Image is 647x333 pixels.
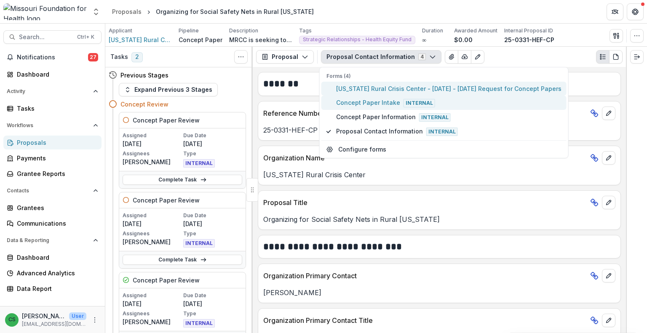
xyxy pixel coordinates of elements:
button: Get Help [627,3,644,20]
h4: Concept Review [120,100,168,109]
button: Notifications27 [3,51,102,64]
div: Payments [17,154,95,163]
h3: Tasks [110,53,128,61]
div: Organizing for Social Safety Nets in Rural [US_STATE] [156,7,314,16]
button: edit [602,151,615,165]
button: edit [602,314,615,327]
button: edit [602,269,615,282]
div: Data Report [17,284,95,293]
p: Type [183,230,242,237]
p: Assigned [123,132,182,139]
p: Internal Proposal ID [504,27,553,35]
div: Dashboard [17,70,95,79]
button: Partners [607,3,623,20]
div: Ctrl + K [75,32,96,42]
div: Proposals [17,138,95,147]
div: Proposals [112,7,142,16]
h4: Previous Stages [120,71,168,80]
span: Proposal Contact Information [336,127,561,136]
a: Advanced Analytics [3,266,102,280]
p: Awarded Amount [454,27,497,35]
div: Chase Shiflet [8,317,16,322]
button: edit [602,107,615,120]
span: 2 [131,52,143,62]
p: Due Date [183,292,242,299]
p: Duration [422,27,443,35]
span: Internal [404,99,435,107]
button: More [90,315,100,325]
p: [DATE] [183,299,242,308]
div: Advanced Analytics [17,269,95,277]
p: Organizing for Social Safety Nets in Rural [US_STATE] [263,214,615,224]
span: Concept Paper Information [336,112,561,122]
p: Type [183,150,242,157]
p: [PERSON_NAME] [263,288,615,298]
p: Due Date [183,132,242,139]
a: Proposals [3,136,102,149]
p: 25-0331-HEF-CP [504,35,554,44]
a: Complete Task [123,175,242,185]
p: Type [183,310,242,317]
div: Grantee Reports [17,169,95,178]
a: Tasks [3,101,102,115]
button: edit [602,196,615,209]
a: Communications [3,216,102,230]
p: Pipeline [179,27,199,35]
span: [US_STATE] Rural Crisis Center - [DATE] - [DATE] Request for Concept Papers [336,84,561,93]
button: Toggle View Cancelled Tasks [234,50,248,64]
p: Organization Primary Contact [263,271,587,281]
div: Communications [17,219,95,228]
p: Concept Paper [179,35,222,44]
p: [EMAIL_ADDRESS][DOMAIN_NAME] [22,320,86,328]
a: Complete Task [123,255,242,265]
div: Dashboard [17,253,95,262]
span: INTERNAL [183,159,215,168]
a: Proposals [109,5,145,18]
button: PDF view [609,50,623,64]
nav: breadcrumb [109,5,317,18]
p: $0.00 [454,35,473,44]
p: User [69,312,86,320]
p: 25-0331-HEF-CP [263,125,615,135]
a: [US_STATE] Rural Crisis Center [109,35,172,44]
span: Workflows [7,123,90,128]
button: Edit as form [471,50,484,64]
p: Description [229,27,258,35]
span: Internal [426,128,458,136]
button: Proposal Contact Information4 [321,50,441,64]
img: Missouri Foundation for Health logo [3,3,87,20]
p: [PERSON_NAME] [123,157,182,166]
button: Search... [3,30,102,44]
p: Assigned [123,292,182,299]
button: Open Contacts [3,184,102,197]
p: Assignees [123,150,182,157]
a: Grantees [3,201,102,215]
a: Dashboard [3,250,102,264]
button: Open Workflows [3,119,102,132]
p: Tags [299,27,312,35]
button: Open Activity [3,85,102,98]
span: Data & Reporting [7,237,90,243]
a: Dashboard [3,67,102,81]
span: Internal [419,113,451,122]
p: Due Date [183,212,242,219]
span: Concept Paper Intake [336,98,561,107]
p: [DATE] [123,139,182,148]
p: Applicant [109,27,132,35]
button: Proposal [256,50,314,64]
button: Expand Previous 3 Stages [119,83,218,96]
p: Assignees [123,310,182,317]
h5: Concept Paper Review [133,116,200,125]
p: [DATE] [183,219,242,228]
button: Expand right [630,50,644,64]
p: [PERSON_NAME] [22,312,66,320]
p: Proposal Title [263,197,587,208]
p: [DATE] [123,219,182,228]
span: INTERNAL [183,239,215,248]
a: Grantee Reports [3,167,102,181]
p: [DATE] [123,299,182,308]
a: Payments [3,151,102,165]
span: Contacts [7,188,90,194]
h5: Concept Paper Review [133,276,200,285]
p: [PERSON_NAME] [123,237,182,246]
